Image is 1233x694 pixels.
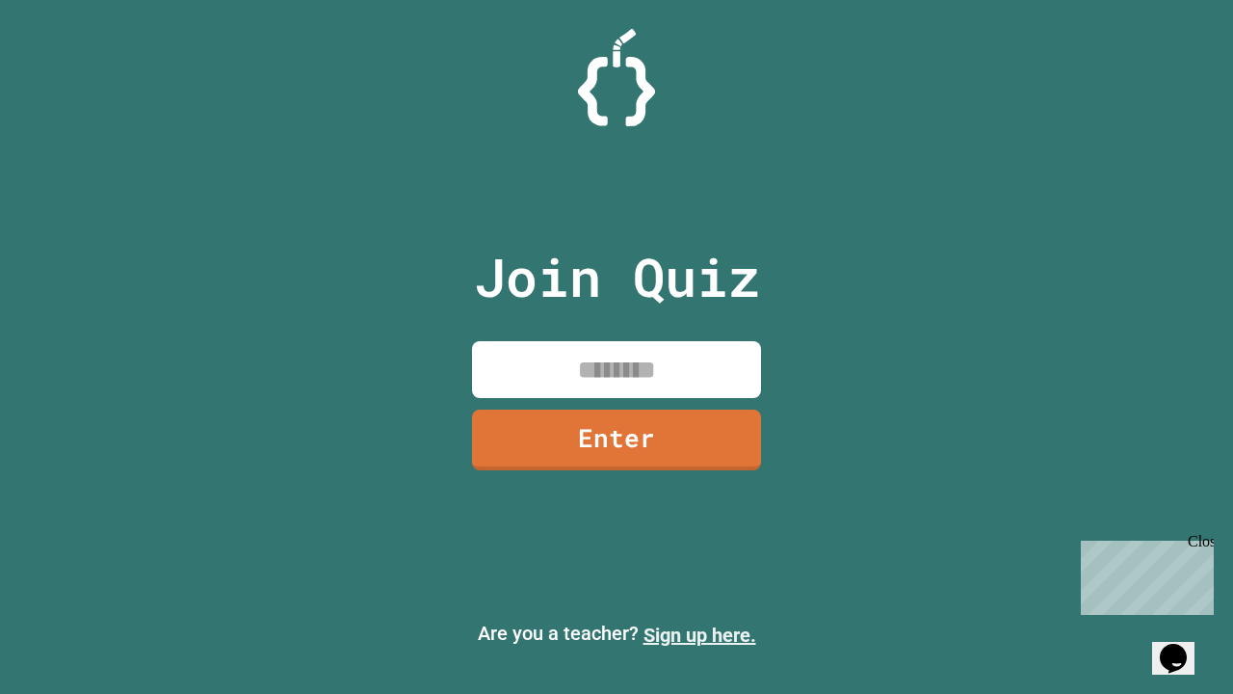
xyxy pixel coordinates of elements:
p: Are you a teacher? [15,619,1218,650]
a: Enter [472,410,761,470]
img: Logo.svg [578,29,655,126]
iframe: chat widget [1073,533,1214,615]
p: Join Quiz [474,237,760,317]
iframe: chat widget [1152,617,1214,675]
a: Sign up here. [643,624,756,647]
div: Chat with us now!Close [8,8,133,122]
